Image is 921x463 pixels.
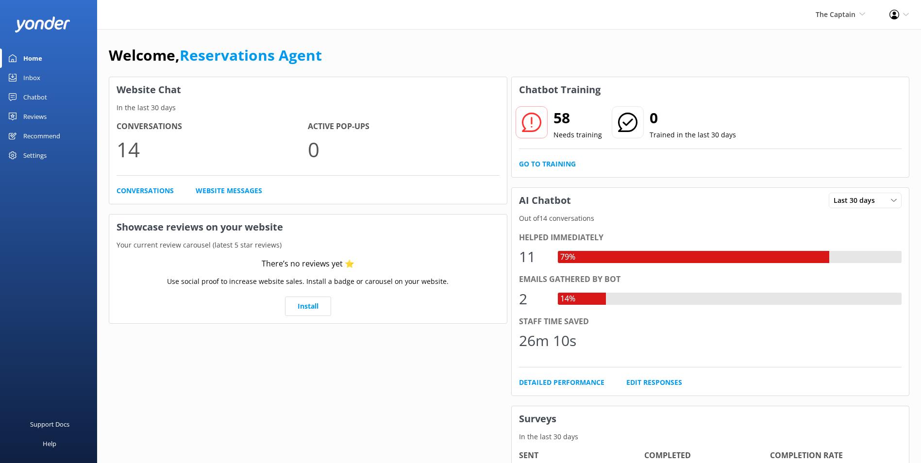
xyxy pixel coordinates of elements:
[23,87,47,107] div: Chatbot
[109,44,322,67] h1: Welcome,
[167,276,449,287] p: Use social proof to increase website sales. Install a badge or carousel on your website.
[262,258,354,270] div: There’s no reviews yet ⭐
[109,102,507,113] p: In the last 30 days
[558,251,578,264] div: 79%
[308,120,499,133] h4: Active Pop-ups
[519,231,902,244] div: Helped immediately
[644,449,770,462] h4: Completed
[23,49,42,68] div: Home
[109,240,507,250] p: Your current review carousel (latest 5 star reviews)
[30,414,69,434] div: Support Docs
[23,68,40,87] div: Inbox
[512,213,909,224] p: Out of 14 conversations
[519,245,548,268] div: 11
[285,297,331,316] a: Install
[180,45,322,65] a: Reservations Agent
[512,77,608,102] h3: Chatbot Training
[519,449,645,462] h4: Sent
[519,287,548,311] div: 2
[512,406,909,431] h3: Surveys
[519,315,902,328] div: Staff time saved
[512,188,578,213] h3: AI Chatbot
[650,106,736,130] h2: 0
[519,273,902,286] div: Emails gathered by bot
[15,17,70,33] img: yonder-white-logo.png
[816,10,855,19] span: The Captain
[512,431,909,442] p: In the last 30 days
[117,185,174,196] a: Conversations
[553,130,602,140] p: Needs training
[117,120,308,133] h4: Conversations
[109,215,507,240] h3: Showcase reviews on your website
[626,377,682,388] a: Edit Responses
[196,185,262,196] a: Website Messages
[834,195,881,206] span: Last 30 days
[43,434,56,453] div: Help
[519,377,604,388] a: Detailed Performance
[519,329,576,352] div: 26m 10s
[109,77,507,102] h3: Website Chat
[519,159,576,169] a: Go to Training
[558,293,578,305] div: 14%
[23,146,47,165] div: Settings
[23,107,47,126] div: Reviews
[770,449,896,462] h4: Completion Rate
[308,133,499,165] p: 0
[23,126,60,146] div: Recommend
[553,106,602,130] h2: 58
[650,130,736,140] p: Trained in the last 30 days
[117,133,308,165] p: 14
